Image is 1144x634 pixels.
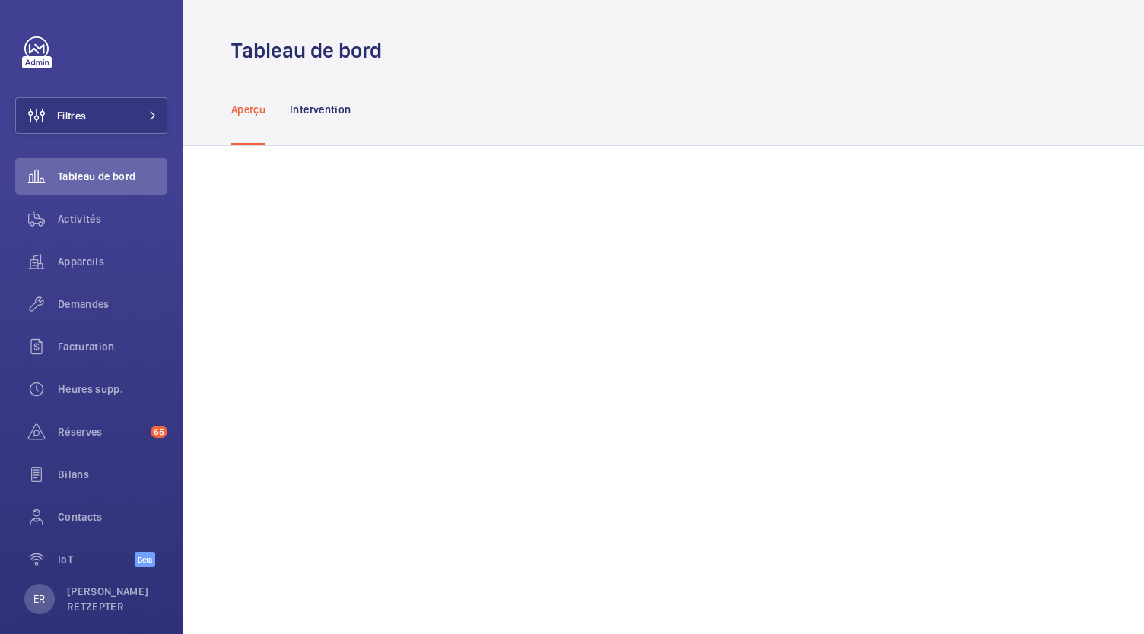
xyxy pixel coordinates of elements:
span: Bilans [58,467,167,482]
h1: Tableau de bord [231,36,391,65]
button: Filtres [15,97,167,134]
span: Heures supp. [58,382,167,397]
p: [PERSON_NAME] RETZEPTER [67,584,158,614]
span: 65 [151,426,167,438]
p: Intervention [290,102,351,117]
span: IoT [58,552,135,567]
p: Aperçu [231,102,265,117]
span: Réserves [58,424,145,439]
span: Demandes [58,296,167,312]
span: Filtres [57,108,86,123]
span: Beta [135,552,155,567]
span: Tableau de bord [58,169,167,184]
span: Facturation [58,339,167,354]
span: Contacts [58,509,167,525]
span: Appareils [58,254,167,269]
span: Activités [58,211,167,227]
p: ER [33,591,45,607]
